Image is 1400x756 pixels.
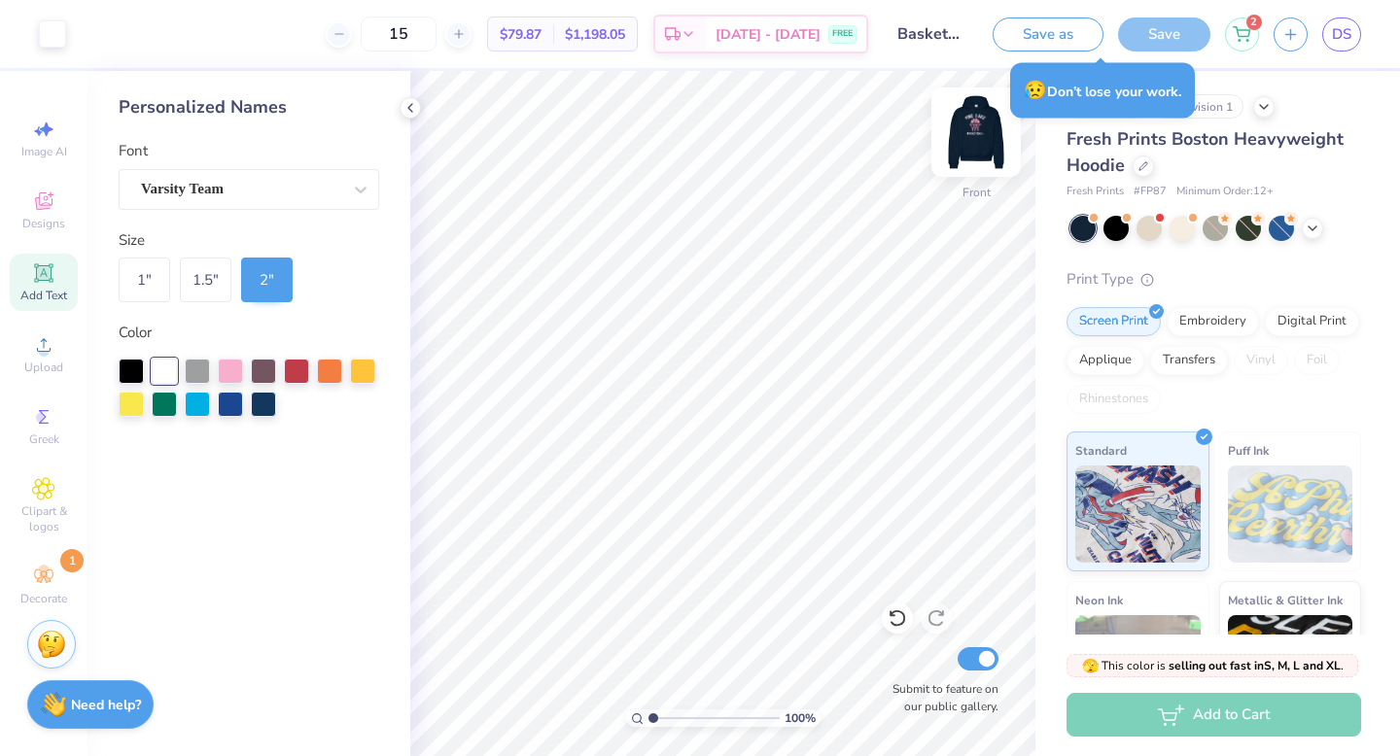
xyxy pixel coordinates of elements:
[1082,657,1344,674] span: This color is .
[119,140,148,162] label: Font
[883,15,978,53] input: Untitled Design
[937,93,1015,171] img: Front
[565,24,625,45] span: $1,198.05
[716,24,821,45] span: [DATE] - [DATE]
[20,288,67,303] span: Add Text
[361,17,437,52] input: – –
[1332,23,1351,46] span: DS
[882,680,998,715] label: Submit to feature on our public gallery.
[1067,127,1344,177] span: Fresh Prints Boston Heavyweight Hoodie
[1246,15,1262,30] span: 2
[1067,184,1124,200] span: Fresh Prints
[785,709,816,727] span: 100 %
[1075,465,1201,563] img: Standard
[1024,78,1047,103] span: 😥
[1265,307,1359,336] div: Digital Print
[20,591,67,606] span: Decorate
[1075,590,1123,610] span: Neon Ink
[1075,440,1127,461] span: Standard
[1234,346,1288,375] div: Vinyl
[71,696,141,714] strong: Need help?
[500,24,542,45] span: $79.87
[1067,307,1161,336] div: Screen Print
[119,322,379,344] div: Color
[21,144,67,159] span: Image AI
[1228,590,1343,610] span: Metallic & Glitter Ink
[119,258,170,302] div: 1 "
[241,258,293,302] div: 2 "
[1010,63,1195,119] div: Don’t lose your work.
[1294,346,1340,375] div: Foil
[180,258,231,302] div: 1.5 "
[1322,17,1361,52] a: DS
[29,431,59,447] span: Greek
[1075,615,1201,712] img: Neon Ink
[1176,184,1274,200] span: Minimum Order: 12 +
[1228,465,1353,563] img: Puff Ink
[1167,307,1259,336] div: Embroidery
[1067,346,1144,375] div: Applique
[832,27,853,41] span: FREE
[962,184,991,201] div: Front
[22,216,65,231] span: Designs
[1228,615,1353,712] img: Metallic & Glitter Ink
[119,94,379,120] div: Personalized Names
[60,549,84,572] span: 1
[24,360,63,375] span: Upload
[1228,440,1269,461] span: Puff Ink
[10,503,78,534] span: Clipart & logos
[1134,184,1167,200] span: # FP87
[1067,385,1161,414] div: Rhinestones
[993,17,1103,52] button: Save as
[1082,657,1099,675] span: 🫣
[119,229,379,252] div: Size
[1169,658,1341,673] strong: selling out fast in S, M, L and XL
[1067,268,1361,291] div: Print Type
[1150,346,1228,375] div: Transfers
